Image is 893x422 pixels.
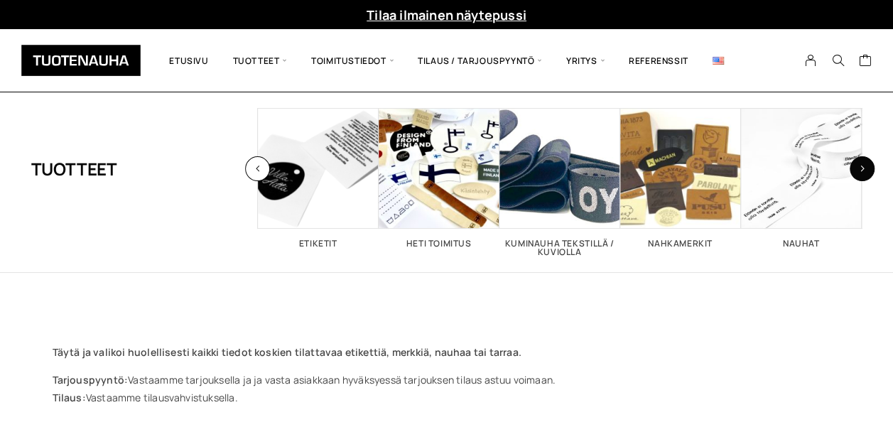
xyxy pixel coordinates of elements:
[367,6,526,23] a: Tilaa ilmainen näytepussi
[617,40,700,81] a: Referenssit
[258,108,379,248] a: Visit product category Etiketit
[21,45,141,76] img: Tuotenauha Oy
[53,345,521,359] strong: Täytä ja valikoi huolellisesti kaikki tiedot koskien tilattavaa etikettiä, merkkiä, nauhaa tai ta...
[258,239,379,248] h2: Etiketit
[299,40,406,81] span: Toimitustiedot
[858,53,872,70] a: Cart
[713,57,724,65] img: English
[157,40,220,81] a: Etusivu
[221,40,299,81] span: Tuotteet
[499,108,620,256] a: Visit product category Kuminauha tekstillä / kuviolla
[379,108,499,248] a: Visit product category Heti toimitus
[406,40,554,81] span: Tilaus / Tarjouspyyntö
[620,239,741,248] h2: Nahkamerkit
[53,373,129,386] strong: Tarjouspyyntö:
[741,239,862,248] h2: Nauhat
[499,239,620,256] h2: Kuminauha tekstillä / kuviolla
[797,54,825,67] a: My Account
[53,391,86,404] strong: Tilaus:
[31,108,117,229] h1: Tuotteet
[824,54,851,67] button: Search
[620,108,741,248] a: Visit product category Nahkamerkit
[379,239,499,248] h2: Heti toimitus
[741,108,862,248] a: Visit product category Nauhat
[554,40,617,81] span: Yritys
[53,371,841,406] p: Vastaamme tarjouksella ja ja vasta asiakkaan hyväksyessä tarjouksen tilaus astuu voimaan. Vastaam...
